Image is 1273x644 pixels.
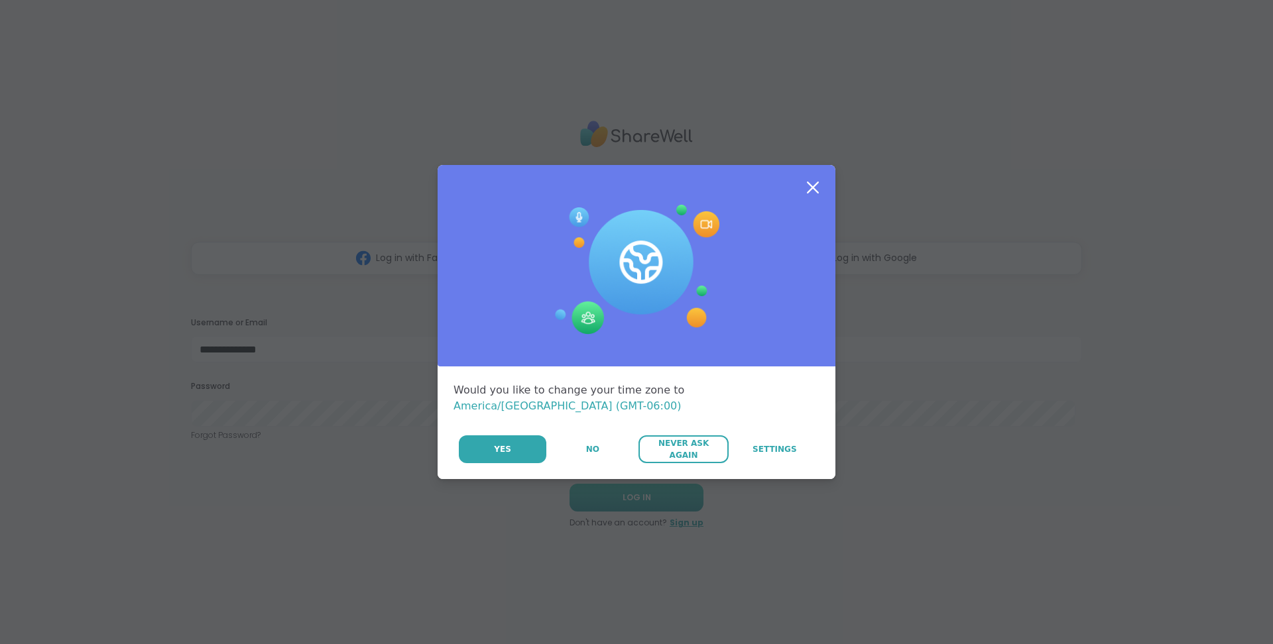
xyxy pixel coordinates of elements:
[494,443,511,455] span: Yes
[586,443,599,455] span: No
[548,435,637,463] button: No
[730,435,819,463] a: Settings
[454,400,682,412] span: America/[GEOGRAPHIC_DATA] (GMT-06:00)
[753,443,797,455] span: Settings
[459,435,546,463] button: Yes
[638,435,728,463] button: Never Ask Again
[554,205,719,335] img: Session Experience
[645,437,721,461] span: Never Ask Again
[454,382,819,414] div: Would you like to change your time zone to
